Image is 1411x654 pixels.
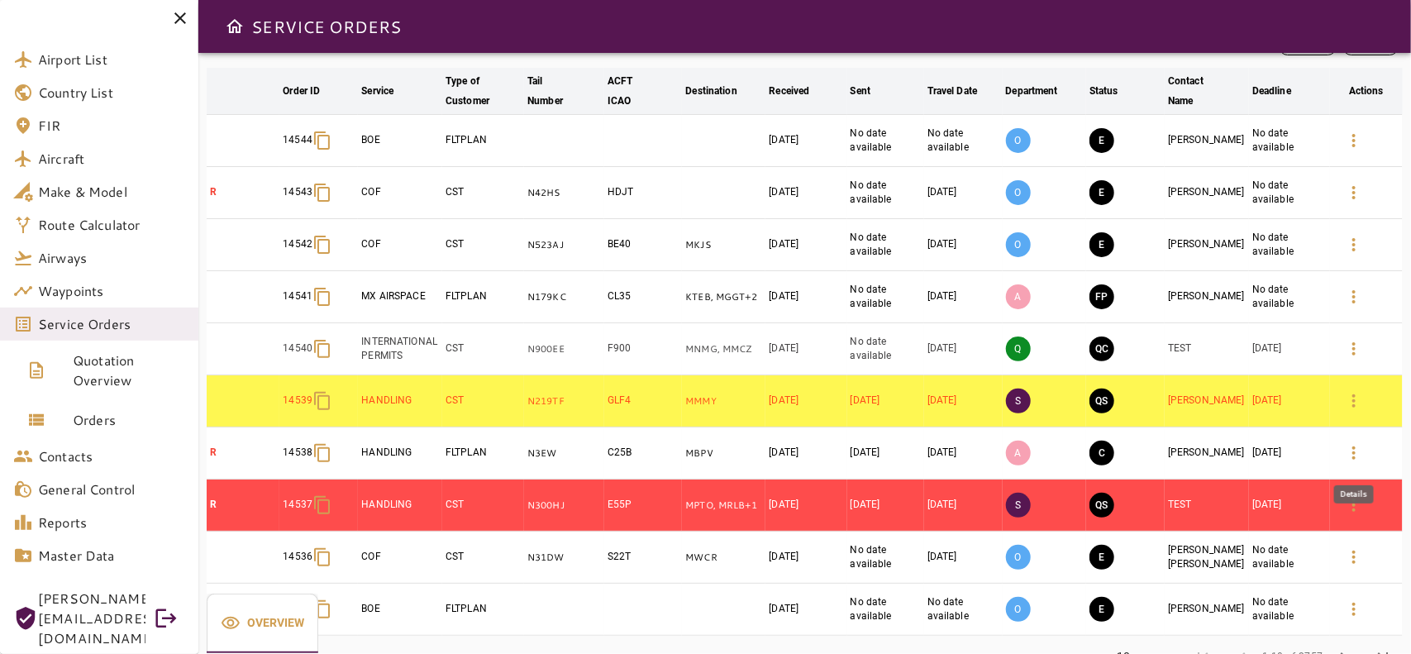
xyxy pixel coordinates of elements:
p: S [1006,493,1031,518]
span: Contact Name [1168,71,1246,111]
span: Airways [38,248,185,268]
span: Make & Model [38,182,185,202]
td: F900 [604,323,682,375]
span: Waypoints [38,281,185,301]
span: General Control [38,480,185,499]
p: A [1006,441,1031,465]
td: CL35 [604,271,682,323]
span: Quotation Overview [73,351,185,390]
td: FLTPLAN [442,584,524,636]
span: FIR [38,116,185,136]
button: Details [1334,537,1374,577]
button: Details [1334,381,1374,421]
td: [PERSON_NAME] [1165,219,1249,271]
p: KTEB, MGGT, KTEB, MGGT [685,290,762,304]
div: Contact Name [1168,71,1224,111]
td: TEST [1165,323,1249,375]
div: ACFT ICAO [608,71,657,111]
td: No date available [1249,219,1330,271]
p: MPTO, MRLB, MGGT [685,499,762,513]
p: 14536 [283,550,312,564]
td: CST [442,532,524,584]
td: [PERSON_NAME] [1165,271,1249,323]
td: [PERSON_NAME] [1165,115,1249,167]
td: FLTPLAN [442,427,524,480]
td: [DATE] [924,532,1003,584]
td: No date available [1249,167,1330,219]
td: [DATE] [765,584,846,636]
p: R [210,446,276,460]
td: [DATE] [765,532,846,584]
p: MWCR [685,551,762,565]
td: CST [442,219,524,271]
td: CST [442,167,524,219]
td: TEST [1165,480,1249,532]
p: N219TF [527,394,601,408]
p: MNMG, MMCZ [685,342,762,356]
button: Details [1334,225,1374,265]
span: Service Orders [38,314,185,334]
td: CST [442,375,524,427]
button: EXECUTION [1089,232,1114,257]
span: Type of Customer [446,71,521,111]
td: No date available [847,167,924,219]
td: CST [442,323,524,375]
div: Order ID [283,81,320,101]
td: [DATE] [924,219,1003,271]
td: No date available [924,115,1003,167]
td: [DATE] [847,480,924,532]
td: [DATE] [765,219,846,271]
span: [PERSON_NAME][EMAIL_ADDRESS][DOMAIN_NAME] [38,589,145,648]
span: Master Data [38,546,185,566]
p: 14538 [283,446,312,460]
p: R [210,185,276,199]
td: HANDLING [358,375,442,427]
button: Overview [207,594,318,653]
td: No date available [847,532,924,584]
td: [DATE] [924,480,1003,532]
button: QUOTE SENT [1089,389,1114,413]
p: S [1006,389,1031,413]
td: BOE [358,584,442,636]
td: HDJT [604,167,682,219]
td: [DATE] [765,427,846,480]
p: O [1006,128,1031,153]
td: No date available [847,323,924,375]
p: 14541 [283,289,312,303]
span: Received [769,81,831,101]
button: Details [1334,173,1374,212]
td: No date available [847,584,924,636]
td: No date available [924,584,1003,636]
p: N900EE [527,342,601,356]
span: Destination [685,81,758,101]
span: Travel Date [927,81,999,101]
td: [PERSON_NAME] [PERSON_NAME] [1165,532,1249,584]
button: FINAL PREPARATION [1089,284,1114,309]
td: BOE [358,115,442,167]
td: [DATE] [847,375,924,427]
p: MBPV [685,446,762,461]
td: [DATE] [1249,375,1330,427]
td: FLTPLAN [442,115,524,167]
div: Tail Number [527,71,579,111]
td: E55P [604,480,682,532]
p: O [1006,545,1031,570]
p: R [210,498,276,512]
td: [DATE] [924,427,1003,480]
p: 14539 [283,394,312,408]
td: [DATE] [765,375,846,427]
span: Orders [73,410,185,430]
div: Type of Customer [446,71,499,111]
p: 14542 [283,237,312,251]
span: Country List [38,83,185,103]
td: [DATE] [1249,427,1330,480]
div: Travel Date [927,81,977,101]
p: MKJS [685,238,762,252]
td: [DATE] [924,375,1003,427]
td: [DATE] [765,115,846,167]
span: Aircraft [38,149,185,169]
button: Details [1334,590,1374,629]
span: Sent [851,81,893,101]
button: Details [1334,329,1374,369]
div: Sent [851,81,871,101]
